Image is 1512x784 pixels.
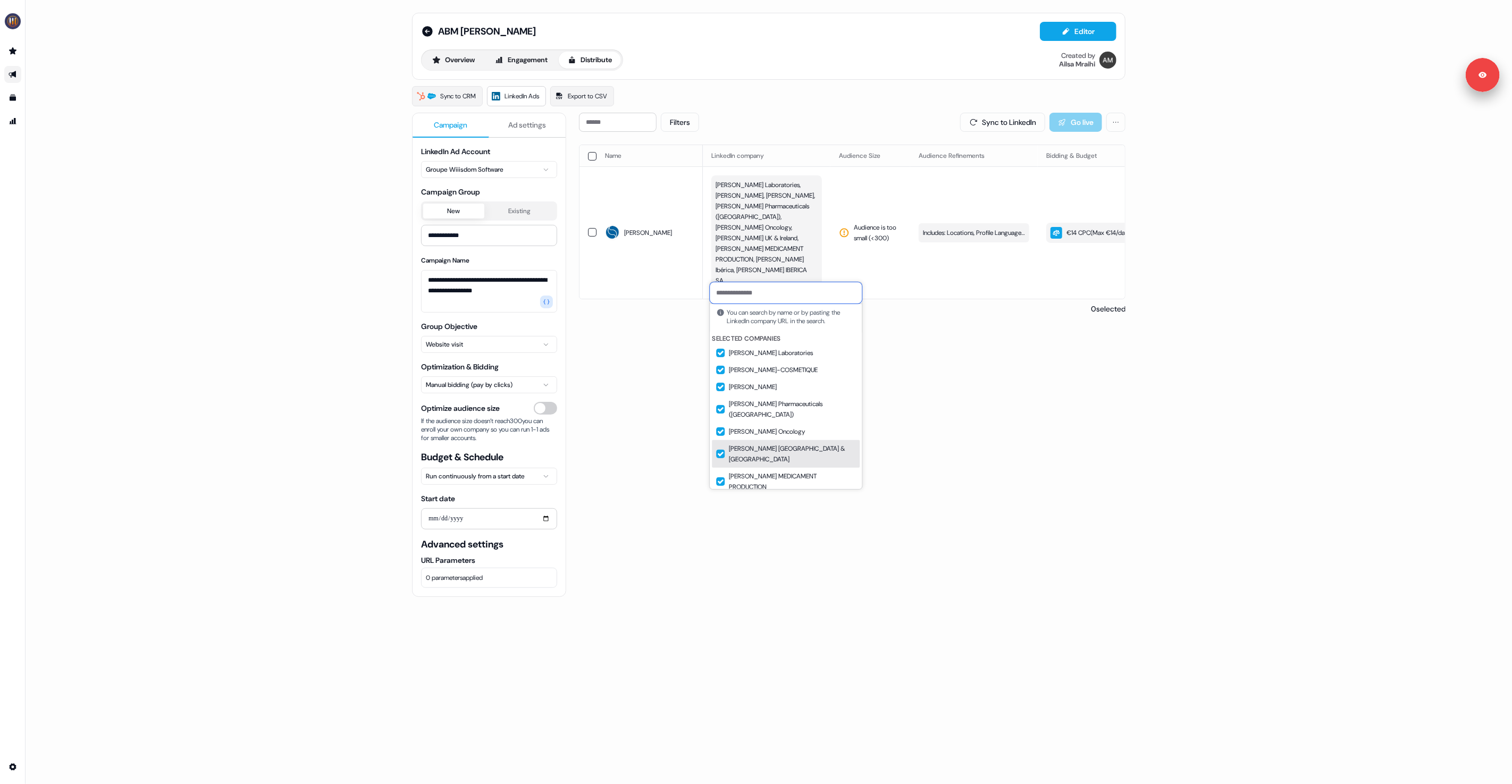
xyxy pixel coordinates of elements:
span: [PERSON_NAME] [624,227,672,238]
div: Created by [1061,52,1095,60]
th: Bidding & Budget [1038,145,1165,166]
div: Ailsa Mraihi [1059,60,1095,69]
div: [PERSON_NAME] Oncology [712,423,860,440]
span: Selected companies [712,334,780,343]
button: New [423,204,484,218]
span: Campaign [434,120,468,130]
th: Name [597,145,703,166]
a: LinkedIn Ads [487,86,546,106]
div: [PERSON_NAME] [GEOGRAPHIC_DATA] & [GEOGRAPHIC_DATA] [712,440,860,468]
th: Audience Size [830,145,910,166]
label: Optimization & Bidding [421,362,499,372]
button: Optimize audience size [534,402,557,415]
th: Audience Refinements [910,145,1038,166]
button: Overview [423,52,484,69]
p: 0 selected [1087,304,1125,314]
a: Export to CSV [550,86,614,106]
span: Optimize audience size [421,403,500,414]
span: Sync to CRM [440,91,476,102]
a: Go to outbound experience [4,66,21,83]
label: LinkedIn Ad Account [421,147,490,156]
button: Sync to LinkedIn [960,113,1045,132]
label: Campaign Name [421,256,469,265]
a: Go to integrations [4,758,21,775]
div: [PERSON_NAME] Pharmaceuticals ([GEOGRAPHIC_DATA]) [712,395,860,423]
span: [PERSON_NAME] Laboratories, [PERSON_NAME], [PERSON_NAME], [PERSON_NAME] Pharmaceuticals ([GEOGRAP... [716,180,816,286]
span: 0 parameters applied [426,572,483,583]
div: [PERSON_NAME] Laboratories [712,344,860,361]
div: [PERSON_NAME] MEDICAMENT PRODUCTION [712,468,860,495]
a: Go to templates [4,89,21,106]
button: €14 CPC(Max €14/day) [1046,223,1157,243]
span: Export to CSV [568,91,607,102]
div: Suggestions [710,330,862,489]
div: €14 CPC ( Max €14/day ) [1051,227,1130,239]
span: Ad settings [509,120,547,130]
a: Go to prospects [4,43,21,60]
div: [PERSON_NAME]-COSMETIQUE [712,361,860,378]
span: LinkedIn Ads [505,91,539,102]
button: [PERSON_NAME] Laboratories, [PERSON_NAME], [PERSON_NAME], [PERSON_NAME] Pharmaceuticals ([GEOGRAP... [711,175,822,290]
label: Group Objective [421,322,477,331]
span: Campaign Group [421,187,557,197]
button: Existing [484,204,555,218]
button: Editor [1040,22,1116,41]
button: Distribute [559,52,621,69]
button: Engagement [486,52,557,69]
button: Includes: Locations, Profile Language, Job Titles [919,223,1029,242]
span: If the audience size doesn’t reach 300 you can enroll your own company so you can run 1-1 ads for... [421,417,557,442]
span: Includes: Locations, Profile Language, Job Titles [923,227,1025,238]
button: More actions [1106,113,1125,132]
label: Start date [421,494,455,503]
span: Budget & Schedule [421,451,557,463]
button: 0 parametersapplied [421,568,557,588]
span: Audience is too small (< 300 ) [854,222,902,243]
a: Go to attribution [4,113,21,130]
span: ABM [PERSON_NAME] [438,25,536,38]
span: You can search by name or by pasting the LinkedIn company URL in the search. [727,308,855,325]
button: Filters [661,113,699,132]
label: URL Parameters [421,555,557,566]
a: Sync to CRM [412,86,483,106]
a: Editor [1040,27,1116,38]
div: [PERSON_NAME] [712,378,860,395]
img: Ailsa [1099,52,1116,69]
span: Advanced settings [421,538,557,551]
th: LinkedIn company [703,145,830,166]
